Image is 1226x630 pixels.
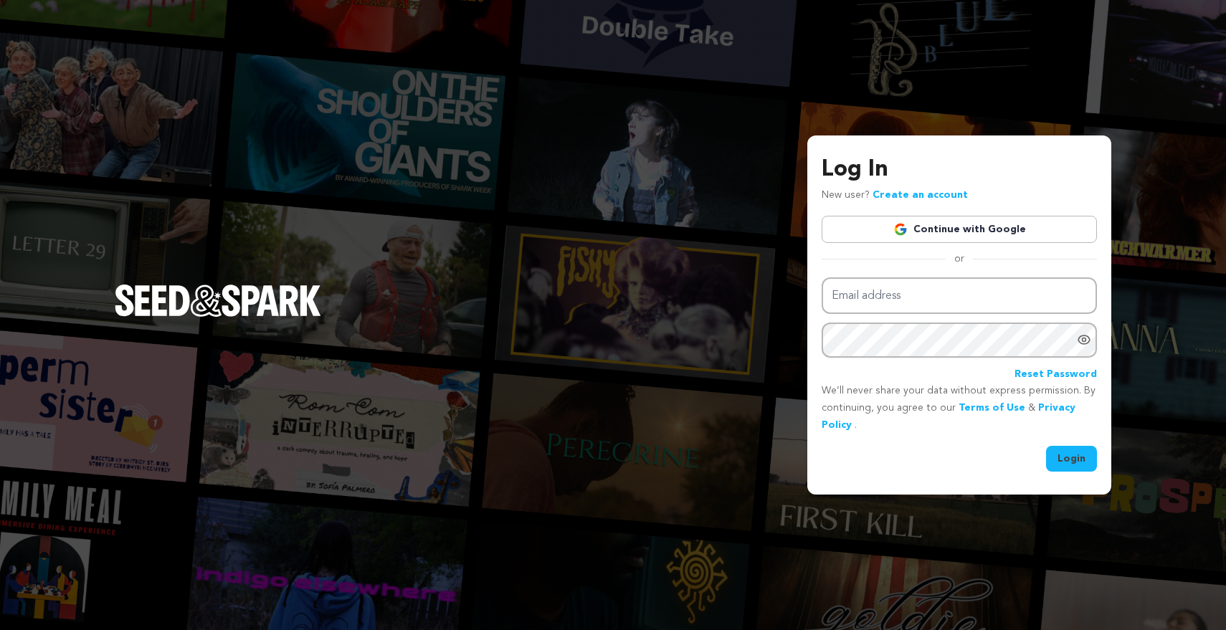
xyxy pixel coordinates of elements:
img: Seed&Spark Logo [115,285,321,316]
p: We’ll never share your data without express permission. By continuing, you agree to our & . [822,383,1097,434]
p: New user? [822,187,968,204]
a: Continue with Google [822,216,1097,243]
input: Email address [822,277,1097,314]
span: or [946,252,973,266]
a: Terms of Use [959,403,1025,413]
a: Seed&Spark Homepage [115,285,321,345]
button: Login [1046,446,1097,472]
a: Show password as plain text. Warning: this will display your password on the screen. [1077,333,1091,347]
img: Google logo [893,222,908,237]
a: Privacy Policy [822,403,1075,430]
h3: Log In [822,153,1097,187]
a: Reset Password [1014,366,1097,383]
a: Create an account [873,190,968,200]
